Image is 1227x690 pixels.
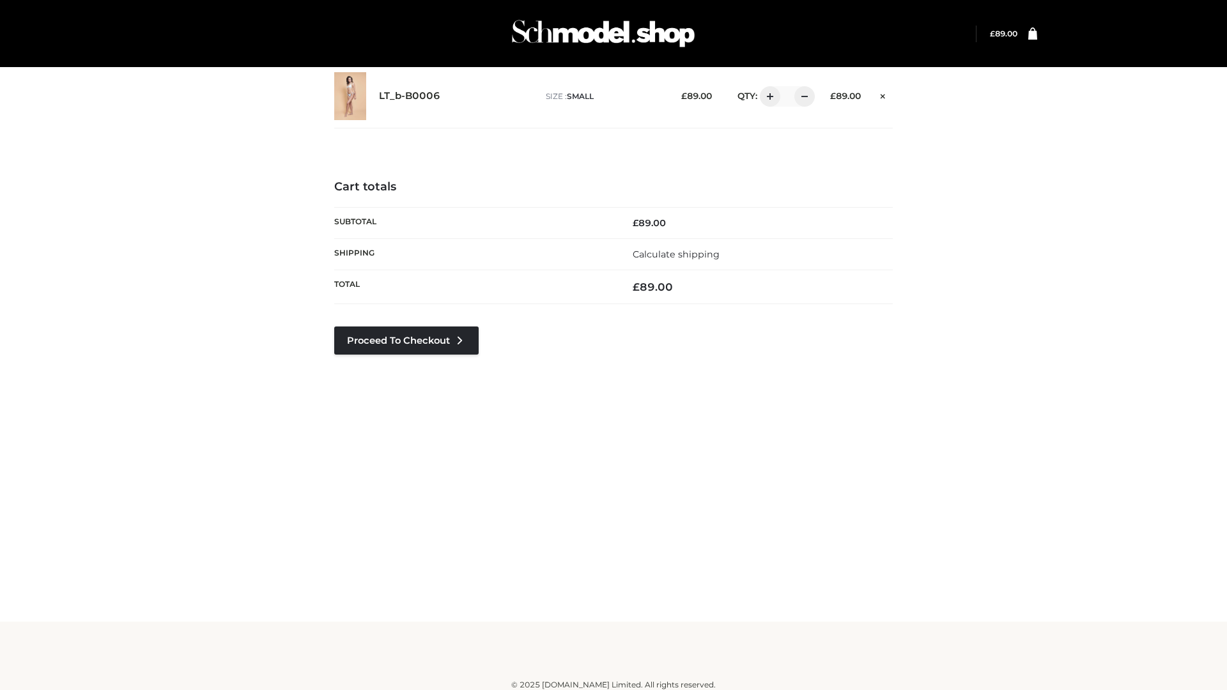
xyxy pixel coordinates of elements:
span: £ [633,280,640,293]
bdi: 89.00 [633,217,666,229]
th: Subtotal [334,207,613,238]
img: LT_b-B0006 - SMALL [334,72,366,120]
span: £ [633,217,638,229]
bdi: 89.00 [681,91,712,101]
a: LT_b-B0006 [379,90,440,102]
a: Proceed to Checkout [334,326,479,355]
span: SMALL [567,91,594,101]
a: Calculate shipping [633,249,720,260]
a: £89.00 [990,29,1017,38]
span: £ [990,29,995,38]
span: £ [830,91,836,101]
th: Total [334,270,613,304]
a: Remove this item [874,86,893,103]
bdi: 89.00 [633,280,673,293]
bdi: 89.00 [830,91,861,101]
img: Schmodel Admin 964 [507,8,699,59]
p: size : [546,91,661,102]
h4: Cart totals [334,180,893,194]
bdi: 89.00 [990,29,1017,38]
th: Shipping [334,238,613,270]
div: QTY: [725,86,810,107]
span: £ [681,91,687,101]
